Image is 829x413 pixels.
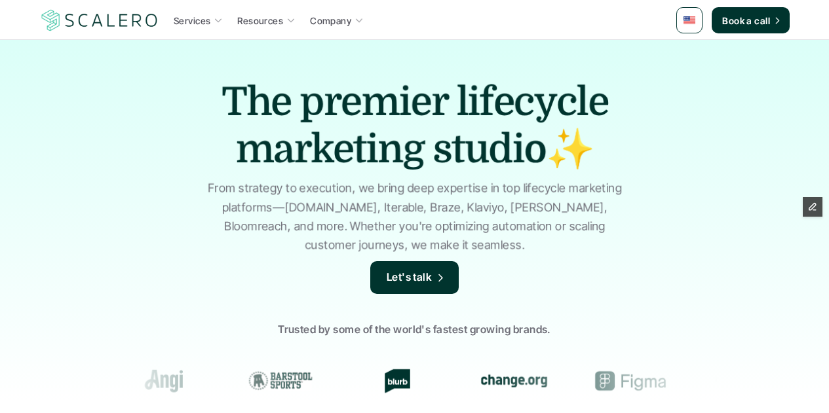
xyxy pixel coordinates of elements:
a: Book a call [712,7,790,33]
div: Figma [585,369,676,393]
h1: The premier lifecycle marketing studio✨ [185,79,644,173]
p: Services [174,14,210,27]
p: Company [310,14,351,27]
a: Scalero company logo [39,9,160,32]
p: Book a call [722,14,770,27]
div: change.org [469,369,559,393]
p: Resources [237,14,283,27]
div: Blurb [352,369,442,393]
div: Barstool [235,369,326,393]
img: Scalero company logo [39,8,160,33]
button: Edit Framer Content [803,197,822,217]
img: Groome [716,373,779,389]
p: From strategy to execution, we bring deep expertise in top lifecycle marketing platforms—[DOMAIN_... [202,179,628,255]
div: Angi [119,369,209,393]
a: Let's talk [370,261,459,294]
p: Let's talk [387,269,433,286]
